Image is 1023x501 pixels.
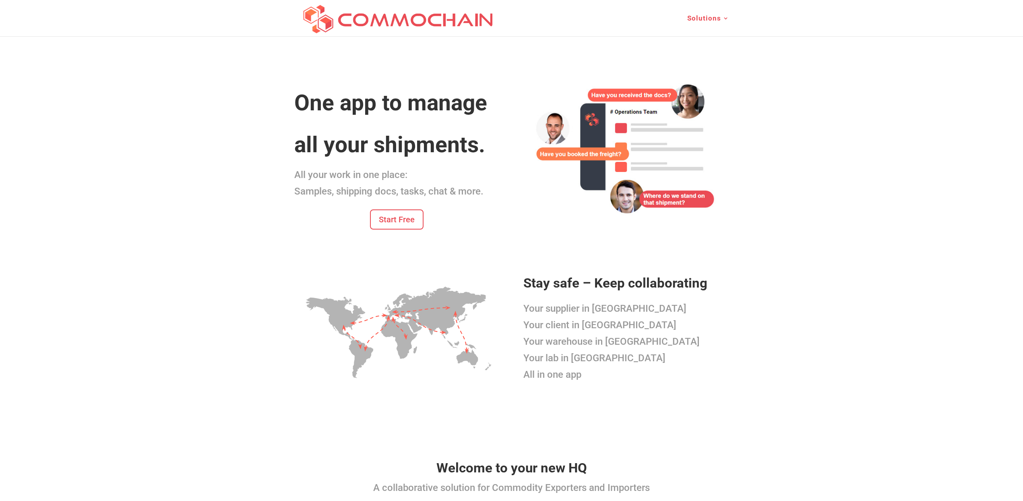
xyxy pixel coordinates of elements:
img: CommoChain [296,2,502,35]
span: Your lab in [GEOGRAPHIC_DATA] [523,352,665,364]
img: CommoChain-chat [523,75,729,219]
strong: Welcome to your new HQ [436,460,587,476]
span: Your warehouse in [GEOGRAPHIC_DATA] [523,336,700,347]
span: A collaborative solution for Commodity Exporters and Importers [373,482,650,493]
img: Global collaboration [294,272,500,387]
span: Your supplier in [GEOGRAPHIC_DATA] [523,303,686,314]
a: Solutions [687,15,729,36]
span: All your work in one place: [294,169,407,180]
span: Samples, shipping docs, tasks, chat & more. [294,186,484,197]
strong: all your shipments. [294,132,485,157]
a: Start Free [370,209,424,230]
span: All in one app [523,369,581,380]
strong: One app to manage [294,90,487,116]
strong: Stay safe – Keep collaborating [523,275,707,291]
span: Your client in [GEOGRAPHIC_DATA] [523,319,676,331]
